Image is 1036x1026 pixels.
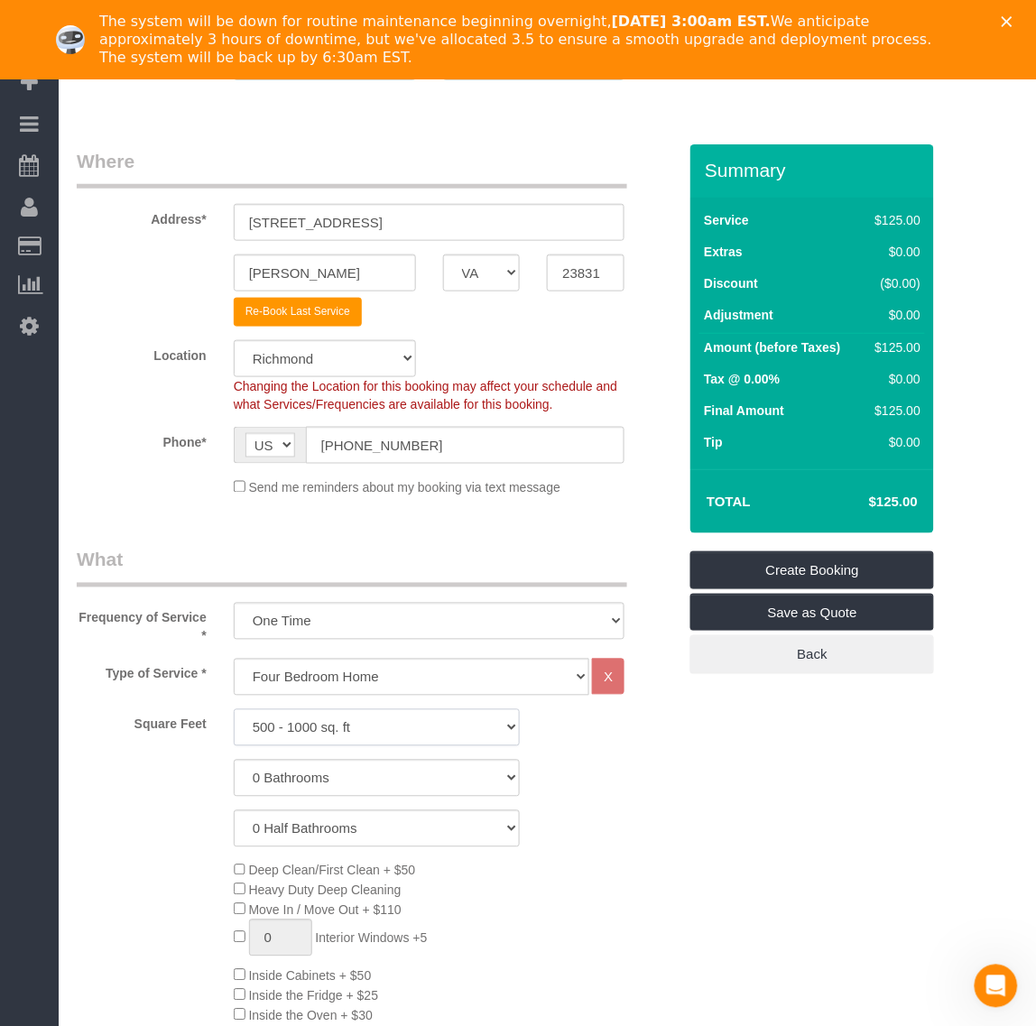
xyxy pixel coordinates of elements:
[704,370,780,388] label: Tax @ 0.00%
[868,306,920,324] div: $0.00
[56,25,85,54] img: Profile image for Ellie
[704,338,840,356] label: Amount (before Taxes)
[63,340,220,365] label: Location
[249,1009,373,1023] span: Inside the Oven + $30
[704,402,784,420] label: Final Amount
[815,495,918,510] h4: $125.00
[868,243,920,261] div: $0.00
[234,298,362,326] button: Re-Book Last Service
[249,481,561,495] span: Send me reminders about my booking via text message
[868,338,920,356] div: $125.00
[705,160,925,180] h3: Summary
[63,709,220,734] label: Square Feet
[704,433,723,451] label: Tip
[249,864,416,878] span: Deep Clean/First Clean + $50
[547,254,624,291] input: Zip Code*
[249,883,402,898] span: Heavy Duty Deep Cleaning
[612,13,771,30] b: [DATE] 3:00am EST.
[868,211,920,229] div: $125.00
[690,594,934,632] a: Save as Quote
[316,931,428,946] span: Interior Windows +5
[868,370,920,388] div: $0.00
[249,989,379,1003] span: Inside the Fridge + $25
[704,274,758,292] label: Discount
[1002,16,1020,27] div: Close
[306,427,625,464] input: Phone*
[249,969,372,984] span: Inside Cabinets + $50
[99,13,951,67] div: The system will be down for routine maintenance beginning overnight, We anticipate approximately ...
[77,547,627,587] legend: What
[63,204,220,228] label: Address*
[704,211,749,229] label: Service
[63,659,220,683] label: Type of Service *
[77,148,627,189] legend: Where
[690,635,934,673] a: Back
[707,494,751,509] strong: Total
[234,379,617,411] span: Changing the Location for this booking may affect your schedule and what Services/Frequencies are...
[868,402,920,420] div: $125.00
[868,433,920,451] div: $0.00
[690,551,934,589] a: Create Booking
[975,965,1018,1008] iframe: Intercom live chat
[704,243,743,261] label: Extras
[234,254,416,291] input: City*
[704,306,773,324] label: Adjustment
[249,903,402,918] span: Move In / Move Out + $110
[63,427,220,451] label: Phone*
[63,603,220,645] label: Frequency of Service *
[868,274,920,292] div: ($0.00)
